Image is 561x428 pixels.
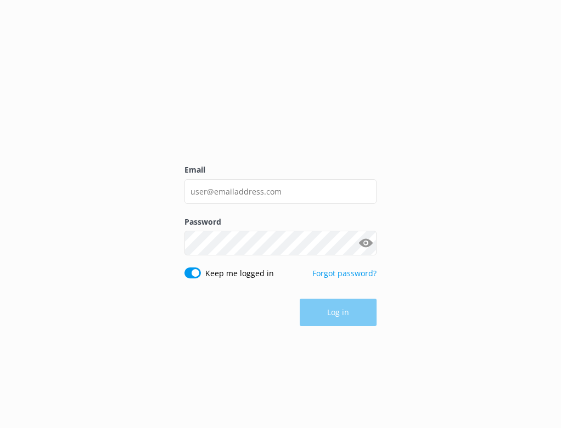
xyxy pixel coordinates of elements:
[312,268,377,278] a: Forgot password?
[184,164,377,176] label: Email
[184,179,377,204] input: user@emailaddress.com
[205,267,274,279] label: Keep me logged in
[184,216,377,228] label: Password
[355,232,377,254] button: Show password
